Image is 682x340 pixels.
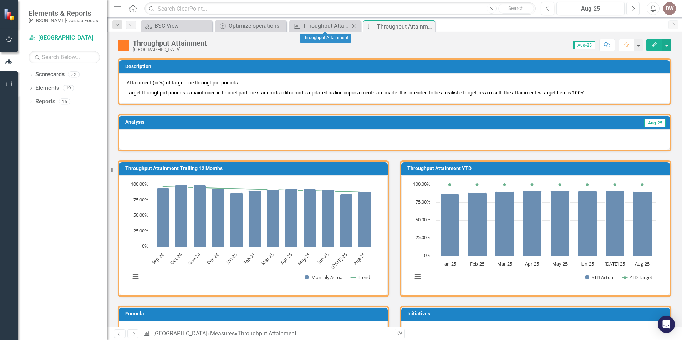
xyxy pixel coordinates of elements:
[641,183,644,186] path: Aug-25, 100. YTD Target.
[133,196,148,203] text: 75.00%
[470,261,484,267] text: Feb-25
[68,72,80,78] div: 32
[175,185,188,247] path: Oct-24, 99.33033523. Monthly Actual.
[63,85,74,91] div: 19
[154,21,210,30] div: BSC View
[157,185,371,247] g: Monthly Actual, series 1 of 2. Bar series with 12 bars.
[358,192,371,247] path: Aug-25, 88.84532507. Monthly Actual.
[622,274,653,280] button: Show YTD Target
[409,181,660,288] svg: Interactive chart
[131,272,141,282] button: View chart menu, Chart
[407,311,666,316] h3: Initiatives
[523,191,542,256] path: Apr-25, 91.03522853. YTD Actual.
[409,181,662,288] div: Chart. Highcharts interactive chart.
[224,251,238,266] text: Jan-25
[127,181,377,288] svg: Interactive chart
[340,194,353,247] path: Jul-25, 84.48312532. Monthly Actual.
[230,193,243,247] path: Jan-25, 86.88587732. Monthly Actual.
[4,8,16,21] img: ClearPoint Strategy
[552,261,568,267] text: May-25
[525,261,539,267] text: Apr-25
[503,183,506,186] path: Mar-25, 100. YTD Target.
[300,34,351,43] div: Throughput Attainment
[424,252,431,258] text: 0%
[144,2,536,15] input: Search ClearPoint...
[559,5,622,13] div: Aug-25
[249,191,261,247] path: Feb-25, 90.58066267. Monthly Actual.
[260,251,275,266] text: Mar-25
[212,189,224,247] path: Dec-24, 93.53628805. Monthly Actual.
[586,183,589,186] path: Jun-25, 100. YTD Target.
[476,183,479,186] path: Feb-25, 100. YTD Target.
[441,194,459,256] path: Jan-25, 86.88587732. YTD Actual.
[125,119,375,125] h3: Analysis
[285,189,298,247] path: Apr-25, 93.53601425. Monthly Actual.
[125,311,384,316] h3: Formula
[210,330,235,337] a: Measures
[416,199,431,205] text: 75.00%
[118,40,129,51] img: Warning
[29,34,100,42] a: [GEOGRAPHIC_DATA]
[663,2,676,15] button: DW
[229,21,285,30] div: Optimize operations
[296,251,312,267] text: May-25
[267,190,279,247] path: Mar-25, 92.40701399. Monthly Actual.
[585,274,615,280] button: Show YTD Actual
[150,251,165,266] text: Sep-24
[187,251,202,267] text: Nov-24
[413,272,423,282] button: View chart menu, Chart
[658,316,675,333] div: Open Intercom Messenger
[443,261,456,267] text: Jan-25
[127,181,380,288] div: Chart. Highcharts interactive chart.
[291,21,350,30] a: Throughput Attainment
[606,191,625,256] path: Jul-25, 90.57236322. YTD Actual.
[644,119,666,127] span: Aug-25
[35,98,55,106] a: Reports
[242,251,256,266] text: Feb-25
[551,191,570,256] path: May-25, 91.37703724. YTD Actual.
[169,251,183,266] text: Oct-24
[133,212,148,218] text: 50.00%
[279,251,293,266] text: Apr-25
[322,190,335,247] path: Jun-25, 91.80080085. Monthly Actual.
[303,21,350,30] div: Throughput Attainment
[29,9,98,17] span: Elements & Reports
[35,84,59,92] a: Elements
[351,274,370,280] button: Show Trend
[531,183,534,186] path: Apr-25, 100. YTD Target.
[441,191,652,256] g: YTD Actual, series 1 of 2. Bar series with 8 bars.
[205,251,220,266] text: Dec-24
[508,5,524,11] span: Search
[377,22,433,31] div: Throughput Attainment
[573,41,595,49] span: Aug-25
[578,191,597,256] path: Jun-25, 91.46026807. YTD Actual.
[143,21,210,30] a: BSC View
[416,234,431,241] text: 25.00%
[125,64,666,69] h3: Description
[143,330,389,338] div: » »
[29,17,98,23] small: [PERSON_NAME]-Dorada Foods
[498,4,534,14] button: Search
[407,166,666,171] h3: Throughput Attainment YTD
[614,183,616,186] path: Jul-25, 100. YTD Target.
[133,47,207,52] div: [GEOGRAPHIC_DATA]
[413,181,431,187] text: 100.00%
[495,192,514,256] path: Mar-25, 90.26596789. YTD Actual.
[238,330,296,337] div: Throughput Attainment
[497,261,512,267] text: Mar-25
[133,39,207,47] div: Throughput Attainment
[142,243,148,249] text: 0%
[556,2,625,15] button: Aug-25
[316,251,330,266] text: Jun-25
[305,274,343,280] button: Show Monthly Actual
[127,88,662,96] p: Target throughput pounds is maintained in Launchpad line standards editor and is updated as line ...
[157,188,169,247] path: Sep-24, 94.61309783. Monthly Actual.
[416,216,431,223] text: 50.00%
[605,261,625,267] text: [DATE]-25
[29,51,100,63] input: Search Below...
[131,181,148,187] text: 100.00%
[448,183,451,186] path: Jan-25, 100. YTD Target.
[329,251,348,270] text: [DATE]-25
[133,227,148,234] text: 25.00%
[633,192,652,256] path: Aug-25, 90.36017859. YTD Actual.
